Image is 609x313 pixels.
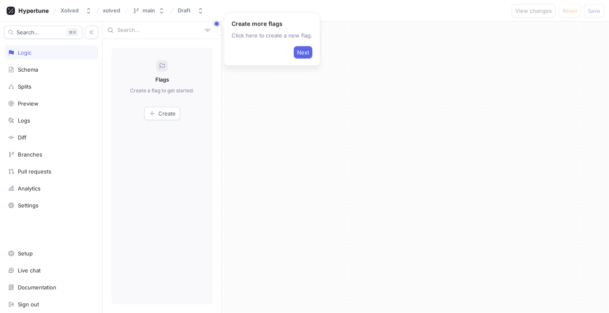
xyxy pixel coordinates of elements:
div: K [66,28,79,36]
div: Preview [18,100,39,107]
div: Settings [18,202,39,209]
div: main [143,7,155,14]
div: Branches [18,151,42,158]
div: Diff [18,134,27,141]
button: Save [584,4,604,17]
button: Xolved [57,4,95,17]
button: Reset [559,4,581,17]
div: Documentation [18,284,56,291]
div: Splits [18,83,31,90]
div: Logic [18,49,31,56]
div: Draft [178,7,191,14]
div: Live chat [18,267,41,274]
p: Create a flag to get started. [130,87,194,94]
button: Create [144,107,180,120]
button: main [129,4,168,17]
div: Xolved [60,7,79,14]
span: Reset [563,8,577,13]
div: Pull requests [18,168,51,175]
a: Documentation [4,280,98,294]
span: View changes [515,8,552,13]
span: Search... [17,30,39,35]
button: View changes [512,4,556,17]
button: Search...K [4,26,82,39]
div: Sign out [18,301,39,308]
div: Logs [18,117,30,124]
span: Save [588,8,600,13]
p: Flags [155,76,169,84]
div: Analytics [18,185,41,192]
span: Create [158,111,176,116]
div: Setup [18,250,33,257]
div: Schema [18,66,38,73]
button: Draft [174,4,207,17]
span: xolved [103,7,120,13]
input: Search... [117,26,201,34]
